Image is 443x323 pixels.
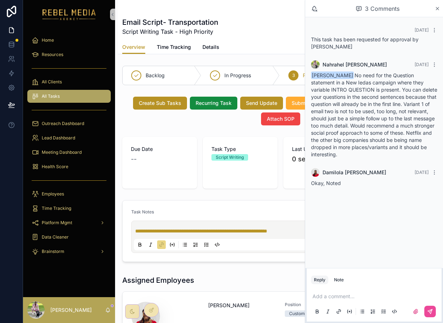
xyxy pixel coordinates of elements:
a: Platform Mgmt [27,216,111,229]
div: Note [334,277,344,283]
span: Script Writing Task - High Priority [122,27,218,36]
span: Due Date [131,146,188,153]
span: Okay, Noted [311,180,341,186]
span: Task Type [211,146,269,153]
img: App logo [42,9,96,20]
div: Customer Succes Manager [289,310,345,317]
span: [DATE] [415,170,429,175]
span: Nahrahel [PERSON_NAME] [323,61,387,68]
span: Backlog [146,72,165,79]
span: Task Notes [131,209,154,214]
span: 3 Comments [365,4,399,13]
a: Brainstorm [27,245,111,258]
span: Resources [42,52,63,57]
span: Send Update [246,100,277,107]
p: 0 seconds ago [292,154,338,164]
button: Send Update [240,97,283,110]
span: Recurring Task [196,100,232,107]
a: Lead Dashboard [27,131,111,144]
h1: Email Script- Transportation [122,17,218,27]
span: Last Updated [292,146,350,153]
span: Attach SOP [267,115,294,123]
button: Create Sub Tasks [133,97,187,110]
span: Lead Dashboard [42,135,75,141]
span: No need for the Question statement in a New Iedas campaign where they variable INTRO QUESTION is ... [311,72,437,157]
span: [DATE] [415,27,429,33]
a: Employees [27,188,111,200]
span: Time Tracking [157,43,191,51]
span: Home [42,37,54,43]
span: [PERSON_NAME] [311,71,354,79]
a: All Clients [27,75,111,88]
span: [DATE] [415,62,429,67]
span: All Clients [42,79,62,85]
div: Script Writing [216,154,244,161]
span: Brainstorm [42,249,64,254]
span: Meeting Dashboard [42,149,82,155]
a: Home [27,34,111,47]
span: [PERSON_NAME] [208,302,250,309]
span: -- [131,154,137,164]
a: Outreach Dashboard [27,117,111,130]
button: Submit Feedback for Revision [286,97,369,110]
span: Create Sub Tasks [139,100,181,107]
span: Platform Mgmt [42,220,72,226]
h1: Assigned Employees [122,275,194,285]
button: Note [331,276,347,284]
a: Overview [122,41,145,54]
a: Health Score [27,160,111,173]
span: Damilola [PERSON_NAME] [323,169,386,176]
span: Health Score [42,164,68,170]
span: Submit Feedback for Revision [292,100,363,107]
a: Details [202,41,219,55]
span: All Tasks [42,93,60,99]
a: Data Cleaner [27,231,111,244]
span: 3 [292,73,295,78]
button: Attach SOP [261,112,300,125]
a: All Tasks [27,90,111,103]
span: This task has been requested for approval by [PERSON_NAME] [311,36,419,50]
a: Meeting Dashboard [27,146,111,159]
span: Overview [122,43,145,51]
button: Reply [311,276,328,284]
a: Resources [27,48,111,61]
a: Time Tracking [27,202,111,215]
a: Time Tracking [157,41,191,55]
span: Details [202,43,219,51]
span: Position [285,302,353,308]
span: Outreach Dashboard [42,121,84,126]
span: Employees [42,191,64,197]
span: In Progress [224,72,251,79]
span: Time Tracking [42,206,71,211]
span: Pending Approval [303,72,345,79]
span: Data Cleaner [42,234,69,240]
p: [PERSON_NAME] [50,306,92,314]
button: Recurring Task [190,97,237,110]
div: scrollable content [23,29,115,267]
